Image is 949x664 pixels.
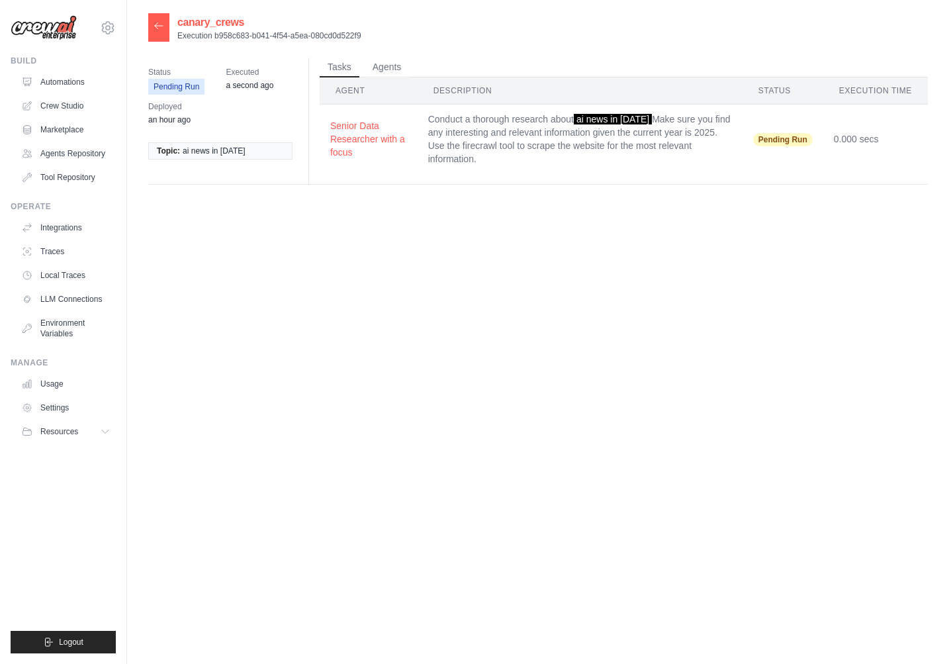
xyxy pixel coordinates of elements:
[320,77,418,105] th: Agent
[16,119,116,140] a: Marketplace
[16,373,116,395] a: Usage
[365,58,410,77] button: Agents
[16,265,116,286] a: Local Traces
[11,631,116,653] button: Logout
[16,312,116,344] a: Environment Variables
[148,100,191,113] span: Deployed
[11,357,116,368] div: Manage
[16,241,116,262] a: Traces
[320,58,359,77] button: Tasks
[148,79,204,95] span: Pending Run
[574,114,652,124] span: ai news in [DATE]
[11,56,116,66] div: Build
[753,133,813,146] span: Pending Run
[11,15,77,40] img: Logo
[823,105,928,174] td: 0.000 secs
[11,201,116,212] div: Operate
[823,77,928,105] th: Execution Time
[226,81,273,90] time: September 19, 2025 at 13:24 PDT
[226,66,273,79] span: Executed
[743,77,823,105] th: Status
[330,119,407,159] button: Senior Data Researcher with a focus
[59,637,83,647] span: Logout
[16,397,116,418] a: Settings
[16,95,116,117] a: Crew Studio
[148,115,191,124] time: September 19, 2025 at 12:29 PDT
[148,66,204,79] span: Status
[177,30,361,41] p: Execution b958c683-b041-4f54-a5ea-080cd0d522f9
[157,146,180,156] span: Topic:
[40,426,78,437] span: Resources
[16,421,116,442] button: Resources
[16,143,116,164] a: Agents Repository
[177,15,361,30] h2: canary_crews
[418,77,743,105] th: Description
[16,167,116,188] a: Tool Repository
[16,289,116,310] a: LLM Connections
[16,71,116,93] a: Automations
[418,105,743,174] td: Conduct a thorough research about Make sure you find any interesting and relevant information giv...
[183,146,245,156] span: ai news in [DATE]
[16,217,116,238] a: Integrations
